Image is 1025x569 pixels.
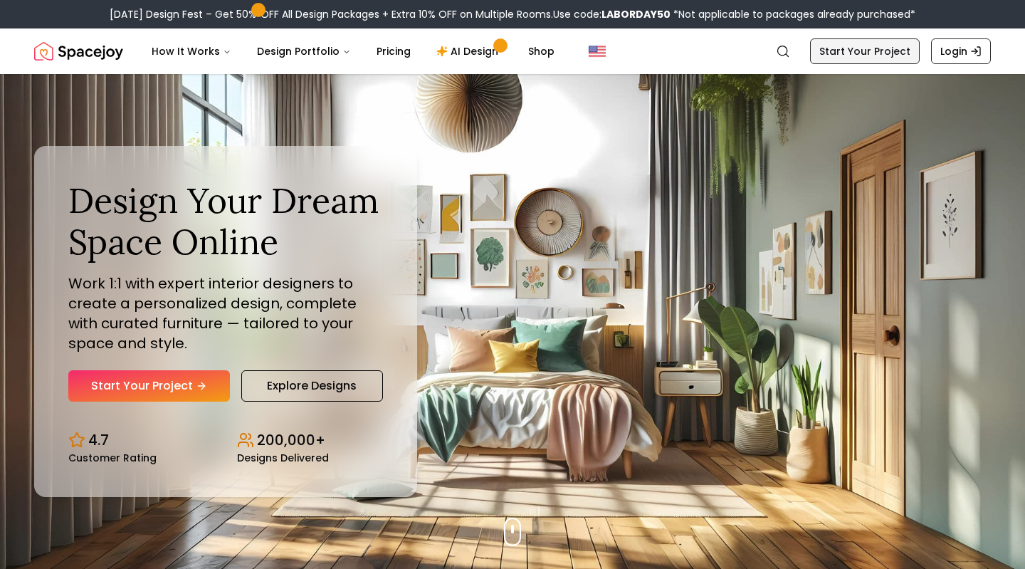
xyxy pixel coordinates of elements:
p: 4.7 [88,430,109,450]
small: Designs Delivered [237,453,329,463]
img: Spacejoy Logo [34,37,123,66]
div: Design stats [68,419,383,463]
span: *Not applicable to packages already purchased* [671,7,915,21]
a: Explore Designs [241,370,383,402]
span: Use code: [553,7,671,21]
a: Pricing [365,37,422,66]
a: Start Your Project [68,370,230,402]
a: Start Your Project [810,38,920,64]
nav: Main [140,37,566,66]
a: Spacejoy [34,37,123,66]
p: 200,000+ [257,430,325,450]
h1: Design Your Dream Space Online [68,180,383,262]
a: Login [931,38,991,64]
button: Design Portfolio [246,37,362,66]
a: Shop [517,37,566,66]
small: Customer Rating [68,453,157,463]
button: How It Works [140,37,243,66]
p: Work 1:1 with expert interior designers to create a personalized design, complete with curated fu... [68,273,383,353]
img: United States [589,43,606,60]
nav: Global [34,28,991,74]
a: AI Design [425,37,514,66]
div: [DATE] Design Fest – Get 50% OFF All Design Packages + Extra 10% OFF on Multiple Rooms. [110,7,915,21]
b: LABORDAY50 [601,7,671,21]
